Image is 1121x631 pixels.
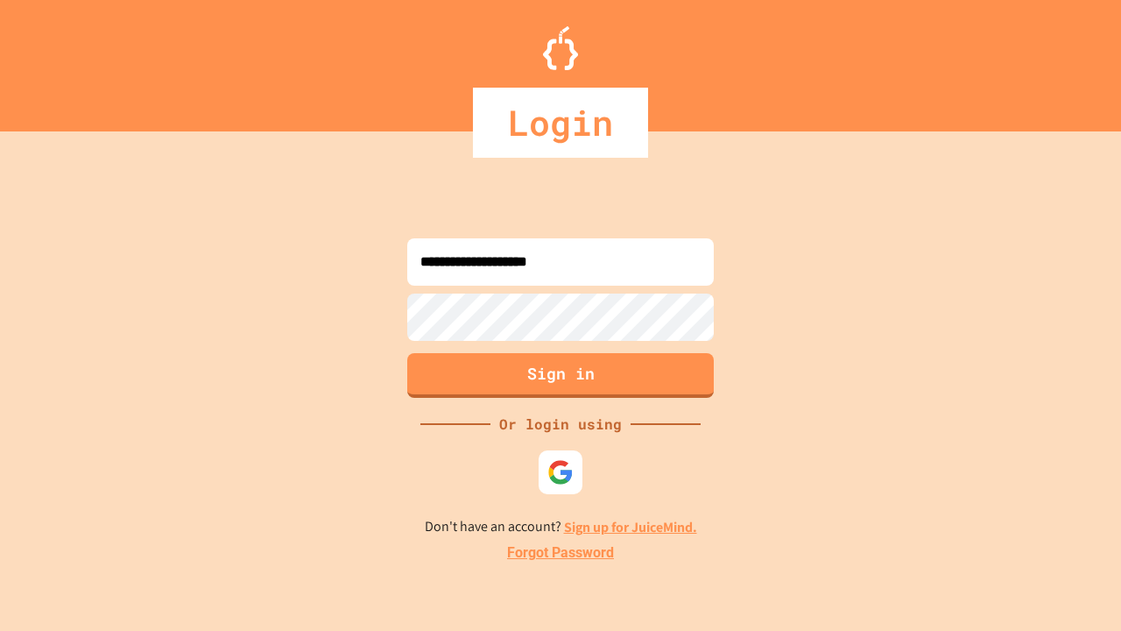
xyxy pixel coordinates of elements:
div: Login [473,88,648,158]
img: google-icon.svg [547,459,574,486]
img: Logo.svg [543,26,578,70]
button: Sign in [407,353,714,398]
p: Don't have an account? [425,516,697,538]
a: Forgot Password [507,542,614,564]
div: Or login using [490,414,631,435]
a: Sign up for JuiceMind. [564,518,697,536]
